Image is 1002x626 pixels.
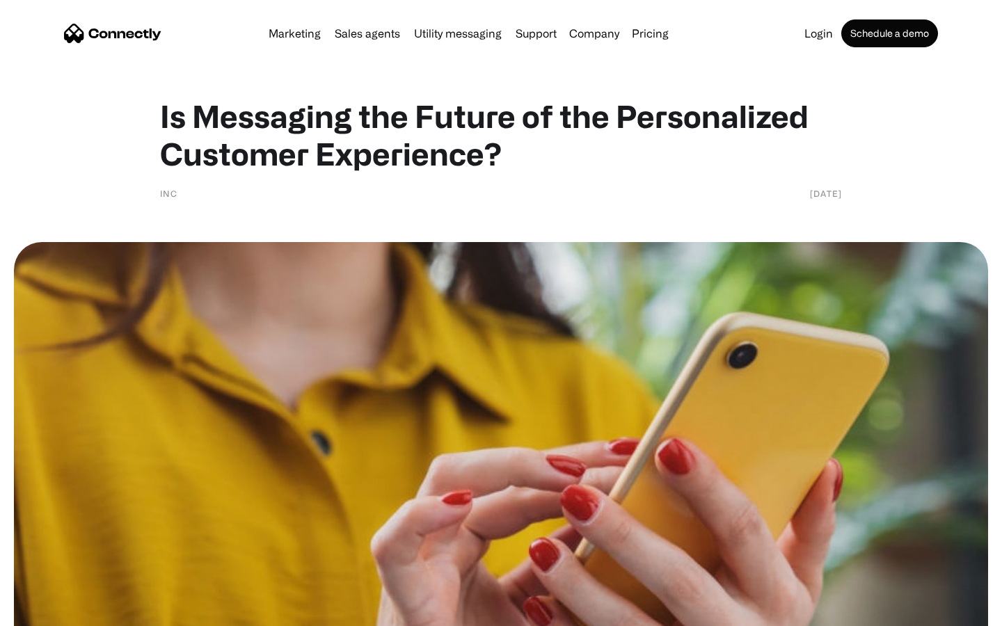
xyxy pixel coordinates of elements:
[408,28,507,39] a: Utility messaging
[626,28,674,39] a: Pricing
[160,186,177,200] div: Inc
[510,28,562,39] a: Support
[160,97,842,172] h1: Is Messaging the Future of the Personalized Customer Experience?
[569,24,619,43] div: Company
[841,19,938,47] a: Schedule a demo
[810,186,842,200] div: [DATE]
[263,28,326,39] a: Marketing
[14,602,83,621] aside: Language selected: English
[28,602,83,621] ul: Language list
[799,28,838,39] a: Login
[329,28,406,39] a: Sales agents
